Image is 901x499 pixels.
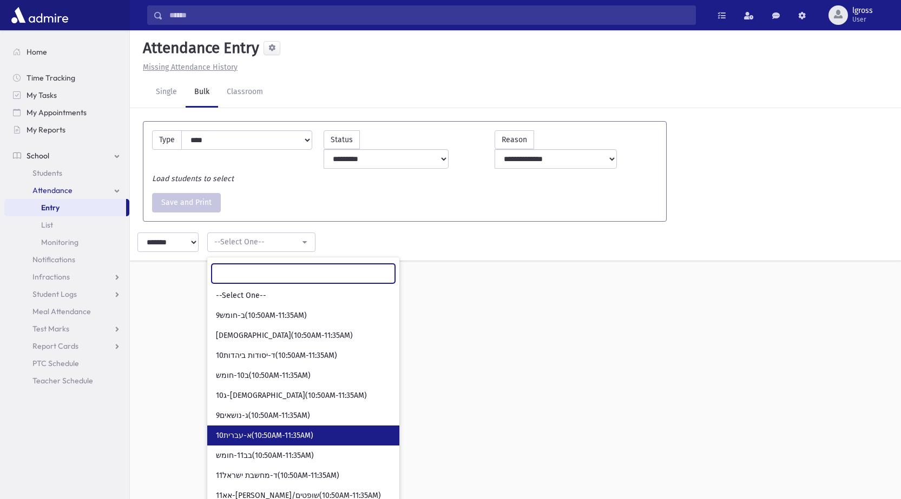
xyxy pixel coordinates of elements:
span: 10ד-יסודות ביהדות(10:50AM-11:35AM) [216,350,337,361]
a: Single [147,77,186,108]
a: Time Tracking [4,69,129,87]
span: 9ב-חומש(10:50AM-11:35AM) [216,310,307,321]
span: Infractions [32,272,70,282]
a: Test Marks [4,320,129,337]
span: Monitoring [41,237,78,247]
u: Missing Attendance History [143,63,238,72]
button: --Select One-- [207,232,315,252]
span: Meal Attendance [32,307,91,316]
a: My Tasks [4,87,129,104]
a: Students [4,164,129,182]
span: Time Tracking [27,73,75,83]
input: Search [163,5,695,25]
span: List [41,220,53,230]
a: Teacher Schedule [4,372,129,389]
img: AdmirePro [9,4,71,26]
span: בב11-חומש(10:50AM-11:35AM) [216,450,314,461]
a: Home [4,43,129,61]
a: Student Logs [4,285,129,303]
input: Search [212,264,395,283]
label: Status [324,130,360,149]
a: List [4,216,129,234]
span: ב10-חומש(10:50AM-11:35AM) [216,370,311,381]
span: 11ד-מחשבת ישראל(10:50AM-11:35AM) [216,470,339,481]
h5: Attendance Entry [139,39,259,57]
a: Notifications [4,251,129,268]
a: PTC Schedule [4,355,129,372]
a: Classroom [218,77,272,108]
a: Report Cards [4,337,129,355]
a: My Reports [4,121,129,138]
span: 9ג-נושאים(10:50AM-11:35AM) [216,410,310,421]
span: Attendance [32,185,73,195]
span: Test Marks [32,324,69,334]
a: Meal Attendance [4,303,129,320]
span: 10א-עברית(10:50AM-11:35AM) [216,430,313,441]
span: Teacher Schedule [32,376,93,385]
a: Missing Attendance History [139,63,238,72]
div: --Select One-- [214,236,300,248]
a: Infractions [4,268,129,285]
span: Home [27,47,47,57]
a: Monitoring [4,234,129,251]
span: My Appointments [27,108,87,117]
span: My Reports [27,125,65,135]
label: Reason [495,130,534,149]
button: Save and Print [152,193,221,212]
span: School [27,151,49,161]
span: Students [32,168,62,178]
span: My Tasks [27,90,57,100]
span: [DEMOGRAPHIC_DATA](10:50AM-11:35AM) [216,330,353,341]
span: Notifications [32,255,75,264]
span: 10ג-[DEMOGRAPHIC_DATA](10:50AM-11:35AM) [216,390,367,401]
span: lgross [852,6,873,15]
span: Entry [41,203,60,212]
a: Entry [4,199,126,216]
span: --Select One-- [216,290,266,301]
span: Student Logs [32,289,77,299]
span: Report Cards [32,341,78,351]
label: Type [152,130,182,150]
a: My Appointments [4,104,129,121]
a: School [4,147,129,164]
span: User [852,15,873,24]
span: PTC Schedule [32,358,79,368]
div: Load students to select [147,173,663,184]
a: Attendance [4,182,129,199]
a: Bulk [186,77,218,108]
